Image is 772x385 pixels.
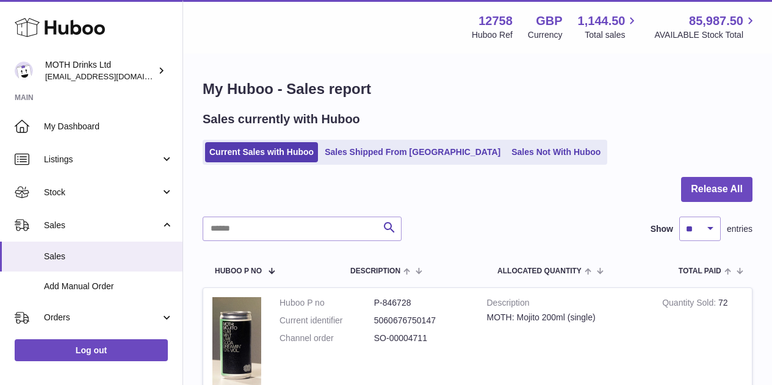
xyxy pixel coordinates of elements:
dd: P-846728 [374,297,469,309]
button: Release All [681,177,752,202]
span: 1,144.50 [578,13,626,29]
span: Description [350,267,400,275]
span: Stock [44,187,161,198]
span: Sales [44,220,161,231]
a: Sales Not With Huboo [507,142,605,162]
div: MOTH Drinks Ltd [45,59,155,82]
div: Huboo Ref [472,29,513,41]
strong: GBP [536,13,562,29]
a: Sales Shipped From [GEOGRAPHIC_DATA] [320,142,505,162]
dd: 5060676750147 [374,315,469,326]
span: ALLOCATED Quantity [497,267,582,275]
label: Show [651,223,673,235]
span: Listings [44,154,161,165]
dt: Huboo P no [280,297,374,309]
strong: Quantity Sold [662,298,718,311]
a: Log out [15,339,168,361]
span: Huboo P no [215,267,262,275]
span: Orders [44,312,161,323]
span: Total sales [585,29,639,41]
dt: Channel order [280,333,374,344]
span: [EMAIL_ADDRESS][DOMAIN_NAME] [45,71,179,81]
h1: My Huboo - Sales report [203,79,752,99]
strong: Description [487,297,644,312]
a: Current Sales with Huboo [205,142,318,162]
a: 1,144.50 Total sales [578,13,640,41]
span: Total paid [679,267,721,275]
span: My Dashboard [44,121,173,132]
span: AVAILABLE Stock Total [654,29,757,41]
div: MOTH: Mojito 200ml (single) [487,312,644,323]
dt: Current identifier [280,315,374,326]
a: 85,987.50 AVAILABLE Stock Total [654,13,757,41]
span: 85,987.50 [689,13,743,29]
strong: 12758 [478,13,513,29]
span: entries [727,223,752,235]
span: Add Manual Order [44,281,173,292]
dd: SO-00004711 [374,333,469,344]
div: Currency [528,29,563,41]
h2: Sales currently with Huboo [203,111,360,128]
span: Sales [44,251,173,262]
img: orders@mothdrinks.com [15,62,33,80]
